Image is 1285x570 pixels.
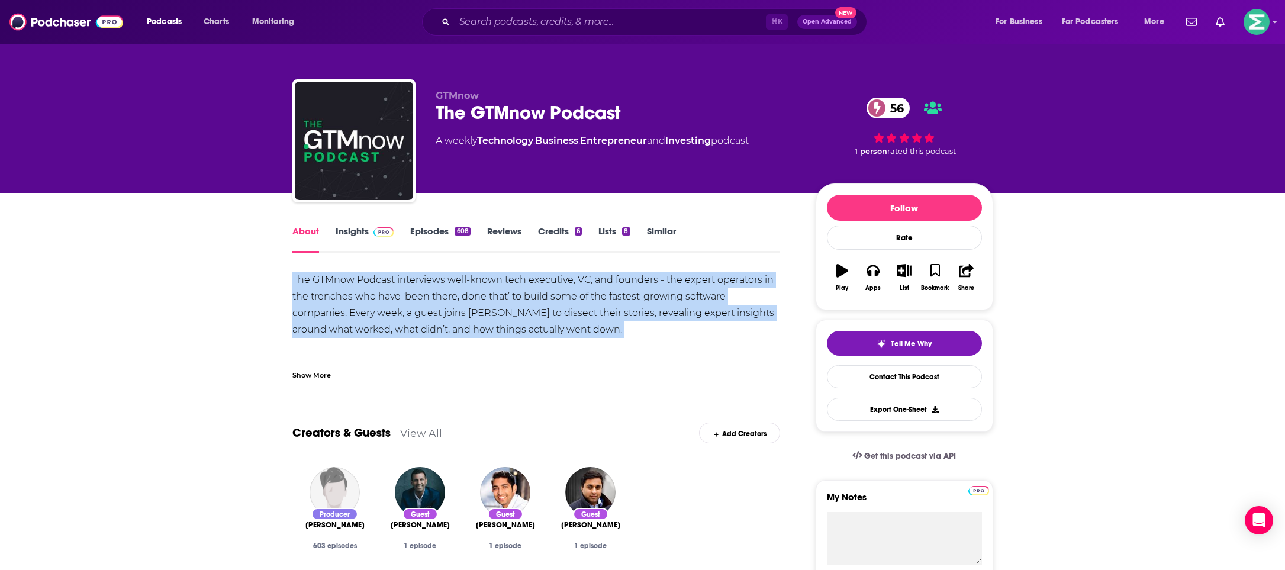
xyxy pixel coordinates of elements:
div: 1 episode [472,542,539,550]
a: About [292,226,319,253]
img: Podchaser Pro [373,227,394,237]
a: Reviews [487,226,521,253]
div: 8 [622,227,630,236]
img: Podchaser - Follow, Share and Rate Podcasts [9,11,123,33]
div: 603 episodes [302,542,368,550]
img: tell me why sparkle [877,339,886,349]
span: Get this podcast via API [864,451,956,461]
div: A weekly podcast [436,134,749,148]
label: My Notes [827,491,982,512]
a: Episodes608 [410,226,470,253]
div: 6 [575,227,582,236]
button: Show profile menu [1244,9,1270,35]
input: Search podcasts, credits, & more... [455,12,766,31]
span: For Podcasters [1062,14,1119,30]
div: Guest [488,508,523,520]
a: James Carbary [305,520,365,530]
img: Rahim Fazal [480,467,530,517]
span: Monitoring [252,14,294,30]
span: Podcasts [147,14,182,30]
button: open menu [139,12,197,31]
span: and [647,135,665,146]
button: List [888,256,919,299]
span: Tell Me Why [891,339,932,349]
span: Charts [204,14,229,30]
a: Investing [665,135,711,146]
img: James Carbary [310,467,360,517]
span: New [835,7,856,18]
a: 56 [867,98,910,118]
span: , [533,135,535,146]
span: , [578,135,580,146]
div: Add Creators [699,423,780,443]
button: Open AdvancedNew [797,15,857,29]
div: 56 1 personrated this podcast [816,90,993,163]
span: [PERSON_NAME] [391,520,450,530]
a: View All [400,427,442,439]
a: Semil Shah [561,520,620,530]
div: Producer [311,508,358,520]
a: Creators & Guests [292,426,391,440]
button: Follow [827,195,982,221]
div: 1 episode [558,542,624,550]
div: Guest [402,508,438,520]
img: User Profile [1244,9,1270,35]
div: Share [958,285,974,292]
div: 608 [455,227,470,236]
button: Bookmark [920,256,951,299]
a: Charts [196,12,236,31]
a: Pro website [968,484,989,495]
button: open menu [1136,12,1179,31]
button: Apps [858,256,888,299]
div: List [900,285,909,292]
div: Open Intercom Messenger [1245,506,1273,534]
span: [PERSON_NAME] [561,520,620,530]
a: Similar [647,226,676,253]
a: Show notifications dropdown [1211,12,1229,32]
span: More [1144,14,1164,30]
a: Show notifications dropdown [1181,12,1202,32]
div: The GTMnow Podcast interviews well-known tech executive, VC, and founders - the expert operators ... [292,272,781,487]
button: open menu [1054,12,1136,31]
button: open menu [987,12,1057,31]
img: The GTMnow Podcast [295,82,413,200]
a: Nick Mehta [391,520,450,530]
span: 56 [878,98,910,118]
button: tell me why sparkleTell Me Why [827,331,982,356]
a: Credits6 [538,226,582,253]
div: 1 episode [387,542,453,550]
span: For Business [996,14,1042,30]
img: Semil Shah [565,467,616,517]
span: 1 person [855,147,887,156]
span: GTMnow [436,90,479,101]
a: Get this podcast via API [843,442,966,471]
img: Nick Mehta [395,467,445,517]
a: Contact This Podcast [827,365,982,388]
div: Play [836,285,848,292]
a: Lists8 [598,226,630,253]
img: Podchaser Pro [968,486,989,495]
button: Play [827,256,858,299]
div: Rate [827,226,982,250]
button: Share [951,256,981,299]
div: Bookmark [921,285,949,292]
div: Guest [573,508,608,520]
div: Search podcasts, credits, & more... [433,8,878,36]
a: Technology [477,135,533,146]
span: [PERSON_NAME] [305,520,365,530]
span: [PERSON_NAME] [476,520,535,530]
a: Business [535,135,578,146]
button: open menu [244,12,310,31]
span: Logged in as LKassela [1244,9,1270,35]
a: Entrepreneur [580,135,647,146]
div: Apps [865,285,881,292]
span: Open Advanced [803,19,852,25]
span: rated this podcast [887,147,956,156]
a: InsightsPodchaser Pro [336,226,394,253]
